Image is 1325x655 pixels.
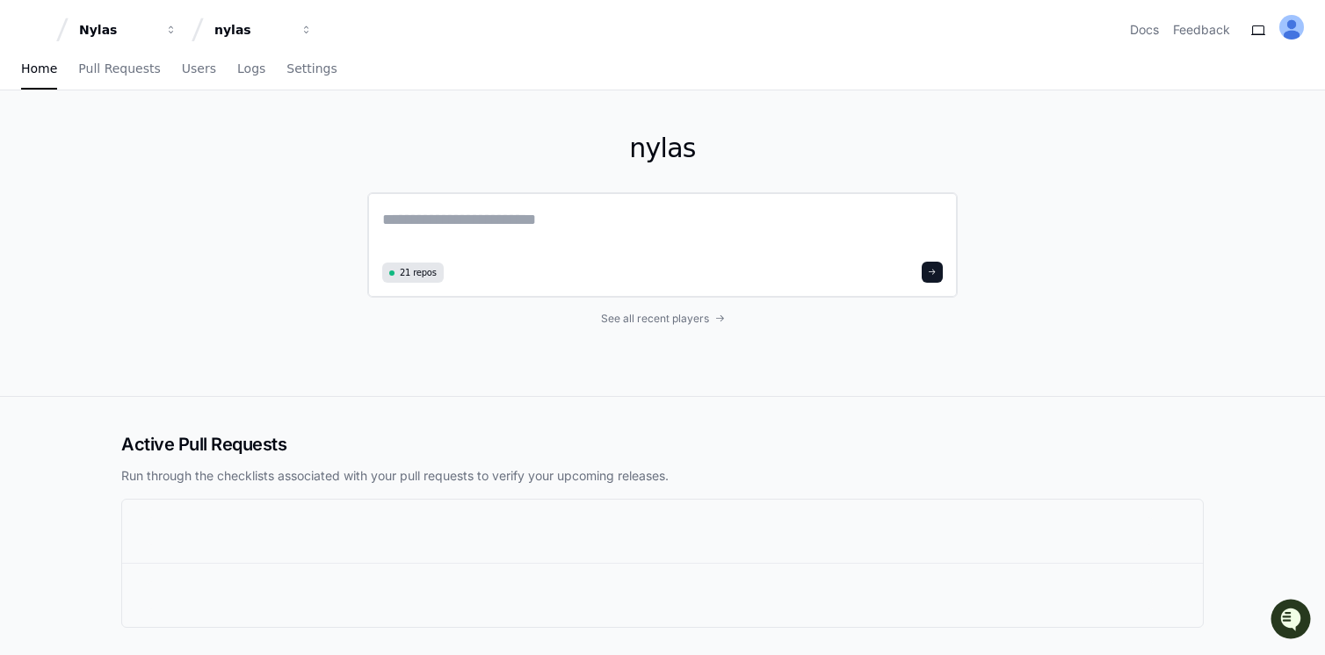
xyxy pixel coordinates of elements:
[121,467,1204,485] p: Run through the checklists associated with your pull requests to verify your upcoming releases.
[1269,597,1316,644] iframe: Open customer support
[237,63,265,74] span: Logs
[18,131,49,162] img: 1756235613930-3d25f9e4-fa56-45dd-b3ad-e072dfbd1548
[237,49,265,90] a: Logs
[1130,21,1159,39] a: Docs
[286,49,337,90] a: Settings
[60,148,222,162] div: We're available if you need us!
[182,63,216,74] span: Users
[175,184,213,198] span: Pylon
[1173,21,1230,39] button: Feedback
[286,63,337,74] span: Settings
[299,136,320,157] button: Start new chat
[21,49,57,90] a: Home
[72,14,185,46] button: Nylas
[78,63,160,74] span: Pull Requests
[78,49,160,90] a: Pull Requests
[367,133,958,164] h1: nylas
[367,312,958,326] a: See all recent players
[79,21,155,39] div: Nylas
[601,312,709,326] span: See all recent players
[124,184,213,198] a: Powered byPylon
[182,49,216,90] a: Users
[18,70,320,98] div: Welcome
[214,21,290,39] div: nylas
[1279,15,1304,40] img: ALV-UjVIVO1xujVLAuPApzUHhlN9_vKf9uegmELgxzPxAbKOtnGOfPwn3iBCG1-5A44YWgjQJBvBkNNH2W5_ERJBpY8ZVwxlF...
[21,63,57,74] span: Home
[400,266,437,279] span: 21 repos
[121,432,1204,457] h2: Active Pull Requests
[207,14,320,46] button: nylas
[60,131,288,148] div: Start new chat
[18,18,53,53] img: PlayerZero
